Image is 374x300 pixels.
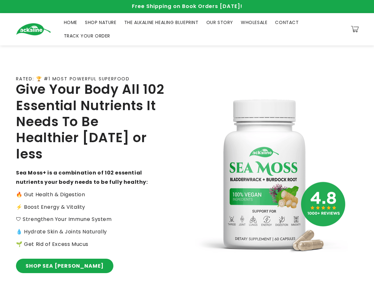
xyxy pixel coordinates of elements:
p: RATED: 🏆 #1 MOST POWERFUL SUPERFOOD [16,76,130,82]
p: 🔥 Gut Health & Digestion [16,190,165,199]
p: 🛡 Strengthen Your Immune System [16,215,165,224]
a: TRACK YOUR ORDER [60,29,114,43]
a: OUR STORY [202,16,237,29]
p: 💧 Hydrate Skin & Joints Naturally [16,227,165,237]
span: THE ALKALINE HEALING BLUEPRINT [124,20,199,25]
a: THE ALKALINE HEALING BLUEPRINT [120,16,202,29]
a: SHOP SEA [PERSON_NAME] [16,259,113,273]
span: HOME [64,20,77,25]
h2: Give Your Body All 102 Essential Nutrients It Needs To Be Healthier [DATE] or less [16,81,165,162]
a: HOME [60,16,81,29]
span: OUR STORY [206,20,233,25]
p: ⚡️ Boost Energy & Vitality [16,203,165,212]
span: CONTACT [275,20,299,25]
span: Free Shipping on Book Orders [DATE]! [132,3,242,10]
span: WHOLESALE [241,20,267,25]
p: 🌱 Get Rid of Excess Mucus [16,240,165,249]
strong: Sea Moss+ is a combination of 102 essential nutrients your body needs to be fully healthy: [16,169,148,186]
a: WHOLESALE [237,16,271,29]
span: SHOP NATURE [85,20,117,25]
img: Ackaline [16,23,51,36]
span: TRACK YOUR ORDER [64,33,111,39]
a: CONTACT [271,16,302,29]
a: SHOP NATURE [81,16,120,29]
